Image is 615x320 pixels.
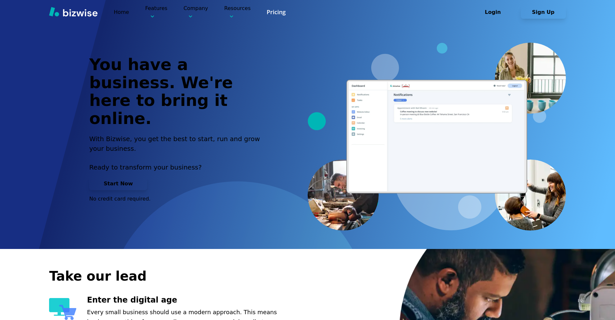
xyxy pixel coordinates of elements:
[89,56,267,128] h1: You have a business. We're here to bring it online.
[521,6,566,19] button: Sign Up
[470,9,521,15] a: Login
[49,7,97,16] img: Bizwise Logo
[183,5,208,20] p: Company
[49,298,77,320] img: Enter the digital age Icon
[224,5,251,20] p: Resources
[87,295,291,305] h3: Enter the digital age
[114,9,129,15] a: Home
[89,177,147,190] button: Start Now
[89,162,267,172] p: Ready to transform your business?
[521,9,566,15] a: Sign Up
[470,6,516,19] button: Login
[89,195,267,202] p: No credit card required.
[145,5,168,20] p: Features
[49,267,533,285] h2: Take our lead
[89,181,147,187] a: Start Now
[89,134,267,153] h2: With Bizwise, you get the best to start, run and grow your business.
[267,8,286,16] a: Pricing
